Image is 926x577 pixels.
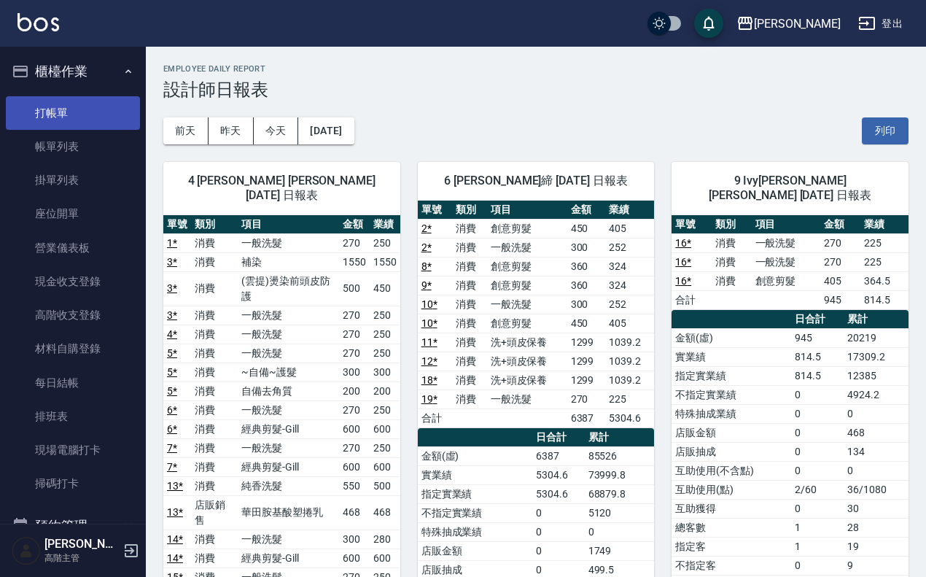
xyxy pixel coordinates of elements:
td: 600 [370,419,400,438]
td: 0 [585,522,655,541]
td: 225 [605,390,654,408]
td: 消費 [452,333,487,352]
td: 468 [370,495,400,530]
span: 4 [PERSON_NAME] [PERSON_NAME] [DATE] 日報表 [181,174,383,203]
td: 600 [339,549,370,568]
td: 300 [567,238,605,257]
td: 經典剪髮-Gill [238,549,339,568]
td: 特殊抽成業績 [418,522,532,541]
td: 0 [791,461,844,480]
td: 實業績 [672,347,791,366]
td: 一般洗髮 [238,233,339,252]
td: 消費 [191,325,238,344]
td: 消費 [191,549,238,568]
td: 經典剪髮-Gill [238,457,339,476]
td: 0 [844,461,909,480]
td: 225 [860,233,909,252]
th: 業績 [370,215,400,234]
td: 一般洗髮 [487,295,567,314]
td: 600 [370,457,400,476]
td: 不指定實業績 [672,385,791,404]
td: 指定客 [672,537,791,556]
td: 1550 [339,252,370,271]
a: 現場電腦打卡 [6,433,140,467]
td: 消費 [191,363,238,382]
td: 6387 [567,408,605,427]
th: 日合計 [532,428,585,447]
td: 450 [567,314,605,333]
td: 消費 [452,276,487,295]
td: 364.5 [860,271,909,290]
td: 店販金額 [672,423,791,442]
td: 0 [532,541,585,560]
td: 270 [567,390,605,408]
td: 消費 [191,400,238,419]
th: 業績 [860,215,909,234]
th: 類別 [452,201,487,220]
th: 單號 [418,201,453,220]
img: Logo [17,13,59,31]
td: 73999.8 [585,465,655,484]
td: 1039.2 [605,333,654,352]
td: 270 [339,344,370,363]
td: 280 [370,530,400,549]
td: 消費 [712,252,752,271]
td: 0 [791,385,844,404]
td: 19 [844,537,909,556]
button: 櫃檯作業 [6,53,140,90]
td: 不指定客 [672,556,791,575]
td: 600 [339,457,370,476]
td: 20219 [844,328,909,347]
td: 945 [791,328,844,347]
td: 消費 [452,238,487,257]
td: 250 [370,438,400,457]
a: 座位開單 [6,197,140,231]
button: [DATE] [298,117,354,144]
h3: 設計師日報表 [163,80,909,100]
td: 店販抽成 [672,442,791,461]
th: 金額 [820,215,860,234]
a: 排班表 [6,400,140,433]
td: 270 [820,252,860,271]
td: 洗+頭皮保養 [487,333,567,352]
h2: Employee Daily Report [163,64,909,74]
td: 945 [820,290,860,309]
table: a dense table [672,215,909,310]
td: 消費 [191,252,238,271]
button: save [694,9,723,38]
td: 消費 [452,295,487,314]
td: 消費 [191,271,238,306]
td: 合計 [672,290,712,309]
td: 特殊抽成業績 [672,404,791,423]
td: 自備去角質 [238,382,339,400]
td: 0 [791,556,844,575]
span: 6 [PERSON_NAME]締 [DATE] 日報表 [435,174,637,188]
td: 消費 [191,306,238,325]
td: 300 [339,530,370,549]
td: 合計 [418,408,453,427]
th: 項目 [238,215,339,234]
td: 一般洗髮 [238,344,339,363]
button: 預約管理 [6,507,140,545]
td: 250 [370,306,400,325]
td: 225 [860,252,909,271]
td: 一般洗髮 [487,390,567,408]
td: 814.5 [791,347,844,366]
td: 創意剪髮 [487,276,567,295]
td: 消費 [452,219,487,238]
td: 468 [844,423,909,442]
td: 不指定實業績 [418,503,532,522]
td: 創意剪髮 [487,219,567,238]
a: 帳單列表 [6,130,140,163]
td: 總客數 [672,518,791,537]
span: 9 Ivy[PERSON_NAME] [PERSON_NAME] [DATE] 日報表 [689,174,891,203]
th: 類別 [712,215,752,234]
td: 600 [339,419,370,438]
p: 高階主管 [44,551,119,565]
button: [PERSON_NAME] [731,9,847,39]
td: 450 [567,219,605,238]
td: 互助獲得 [672,499,791,518]
a: 掃碼打卡 [6,467,140,500]
td: 0 [791,442,844,461]
td: 華田胺基酸塑捲乳 [238,495,339,530]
